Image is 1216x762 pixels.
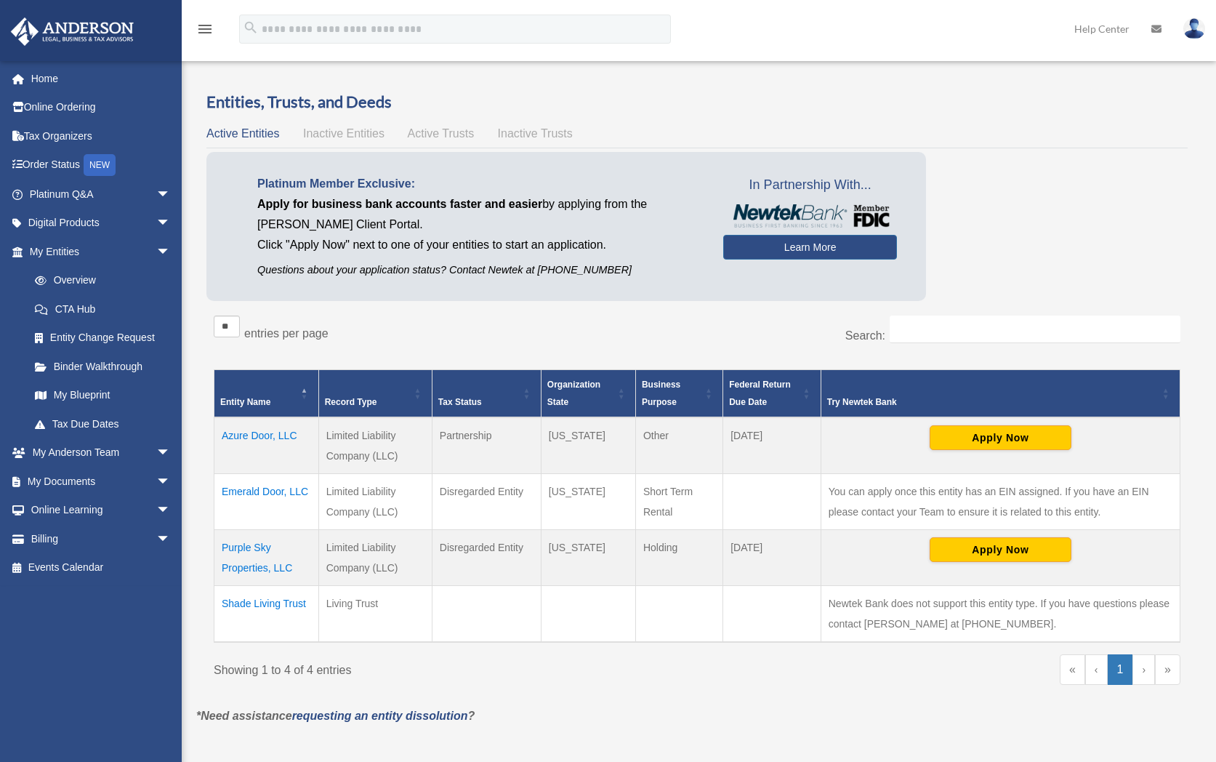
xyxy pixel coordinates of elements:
a: My Blueprint [20,381,185,410]
td: Shade Living Trust [214,585,319,642]
p: Click "Apply Now" next to one of your entities to start an application. [257,235,701,255]
th: Business Purpose: Activate to sort [635,369,722,417]
span: arrow_drop_down [156,438,185,468]
i: search [243,20,259,36]
a: 1 [1108,654,1133,685]
span: Entity Name [220,397,270,407]
th: Organization State: Activate to sort [541,369,635,417]
a: My Documentsarrow_drop_down [10,467,193,496]
a: Entity Change Request [20,324,185,353]
th: Tax Status: Activate to sort [432,369,541,417]
a: Online Ordering [10,93,193,122]
td: Emerald Door, LLC [214,473,319,529]
img: User Pic [1183,18,1205,39]
span: arrow_drop_down [156,237,185,267]
a: My Anderson Teamarrow_drop_down [10,438,193,468]
a: Overview [20,266,178,295]
a: Next [1132,654,1155,685]
span: arrow_drop_down [156,496,185,526]
a: Platinum Q&Aarrow_drop_down [10,180,193,209]
td: [US_STATE] [541,529,635,585]
label: entries per page [244,327,329,340]
p: Platinum Member Exclusive: [257,174,701,194]
a: CTA Hub [20,294,185,324]
span: arrow_drop_down [156,209,185,238]
a: Tax Due Dates [20,409,185,438]
td: Azure Door, LLC [214,417,319,474]
td: Disregarded Entity [432,473,541,529]
td: [US_STATE] [541,473,635,529]
td: Partnership [432,417,541,474]
span: Organization State [547,380,600,407]
a: menu [196,25,214,38]
td: Purple Sky Properties, LLC [214,529,319,585]
h3: Entities, Trusts, and Deeds [206,91,1188,113]
span: arrow_drop_down [156,467,185,497]
th: Federal Return Due Date: Activate to sort [723,369,821,417]
span: arrow_drop_down [156,180,185,209]
a: Last [1155,654,1180,685]
td: You can apply once this entity has an EIN assigned. If you have an EIN please contact your Team t... [821,473,1180,529]
div: NEW [84,154,116,176]
i: menu [196,20,214,38]
th: Entity Name: Activate to invert sorting [214,369,319,417]
em: *Need assistance ? [196,710,475,722]
a: Billingarrow_drop_down [10,524,193,553]
a: Previous [1085,654,1108,685]
span: Inactive Entities [303,127,384,140]
td: Limited Liability Company (LLC) [318,529,432,585]
span: Business Purpose [642,380,680,407]
span: Apply for business bank accounts faster and easier [257,198,542,210]
a: Online Learningarrow_drop_down [10,496,193,525]
a: requesting an entity dissolution [292,710,468,722]
a: Events Calendar [10,553,193,582]
td: Short Term Rental [635,473,722,529]
span: Inactive Trusts [498,127,573,140]
span: arrow_drop_down [156,524,185,554]
span: Active Trusts [408,127,475,140]
th: Record Type: Activate to sort [318,369,432,417]
p: Questions about your application status? Contact Newtek at [PHONE_NUMBER] [257,261,701,279]
a: Order StatusNEW [10,151,193,180]
img: Anderson Advisors Platinum Portal [7,17,138,46]
p: by applying from the [PERSON_NAME] Client Portal. [257,194,701,235]
td: Living Trust [318,585,432,642]
img: NewtekBankLogoSM.png [730,204,890,228]
td: Holding [635,529,722,585]
a: My Entitiesarrow_drop_down [10,237,185,266]
td: [US_STATE] [541,417,635,474]
span: Active Entities [206,127,279,140]
a: Binder Walkthrough [20,352,185,381]
a: First [1060,654,1085,685]
div: Try Newtek Bank [827,393,1158,411]
td: [DATE] [723,529,821,585]
button: Apply Now [930,425,1071,450]
button: Apply Now [930,537,1071,562]
a: Learn More [723,235,897,260]
span: Record Type [325,397,377,407]
td: Limited Liability Company (LLC) [318,473,432,529]
a: Digital Productsarrow_drop_down [10,209,193,238]
td: Disregarded Entity [432,529,541,585]
div: Showing 1 to 4 of 4 entries [214,654,686,681]
a: Home [10,64,193,93]
td: Other [635,417,722,474]
td: [DATE] [723,417,821,474]
td: Newtek Bank does not support this entity type. If you have questions please contact [PERSON_NAME]... [821,585,1180,642]
a: Tax Organizers [10,121,193,151]
th: Try Newtek Bank : Activate to sort [821,369,1180,417]
span: In Partnership With... [723,174,897,197]
span: Federal Return Due Date [729,380,791,407]
td: Limited Liability Company (LLC) [318,417,432,474]
label: Search: [845,329,885,342]
span: Tax Status [438,397,482,407]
